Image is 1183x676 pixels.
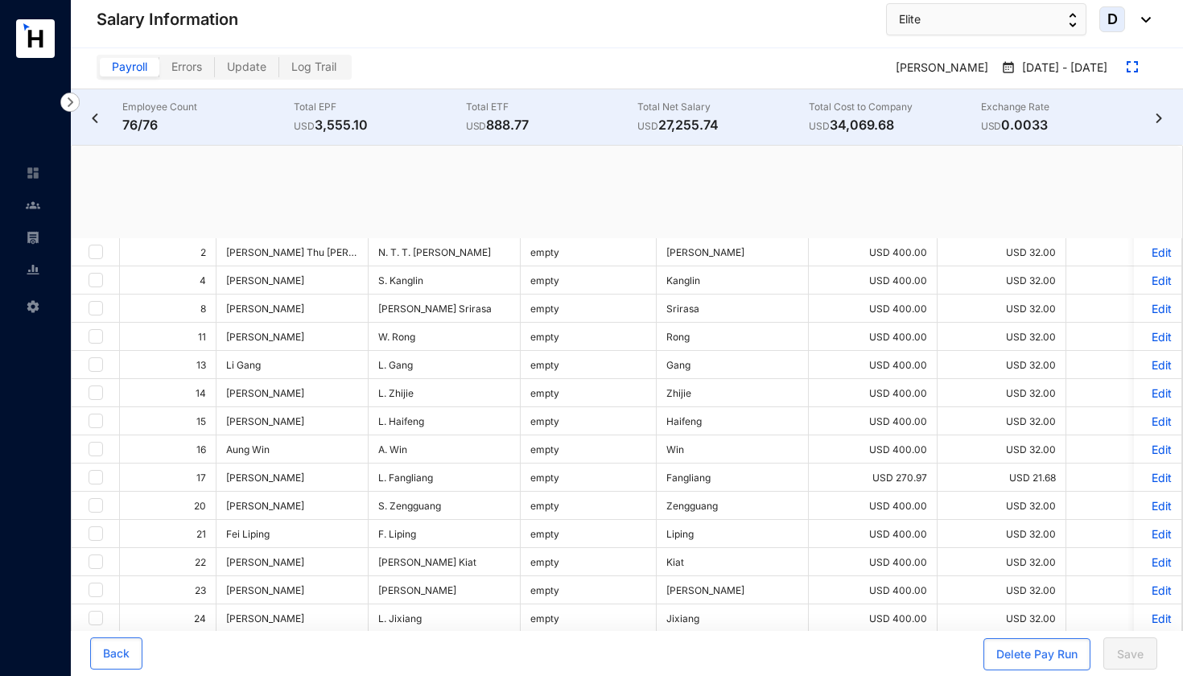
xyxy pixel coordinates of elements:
[1069,13,1077,27] img: up-down-arrow.74152d26bf9780fbf563ca9c90304185.svg
[226,415,358,427] span: [PERSON_NAME]
[1016,60,1107,77] p: [DATE] - [DATE]
[226,472,358,484] span: [PERSON_NAME]
[521,435,657,464] td: empty
[1006,584,1056,596] span: USD 32.00
[1127,61,1138,72] img: expand.44ba77930b780aef2317a7ddddf64422.svg
[1144,471,1172,484] a: Edit
[1006,246,1056,258] span: USD 32.00
[657,238,809,266] td: [PERSON_NAME]
[1006,556,1056,568] span: USD 32.00
[120,295,216,323] td: 8
[120,379,216,407] td: 14
[1006,443,1056,455] span: USD 32.00
[657,492,809,520] td: Zengguang
[226,331,358,343] span: [PERSON_NAME]
[60,93,80,112] img: nav-icon-right.af6afadce00d159da59955279c43614e.svg
[521,548,657,576] td: empty
[1107,12,1118,27] span: D
[809,99,980,115] p: Total Cost to Company
[120,407,216,435] td: 15
[1006,303,1056,315] span: USD 32.00
[369,238,521,266] td: N. T. T. [PERSON_NAME]
[996,646,1078,662] div: Delete Pay Run
[120,576,216,604] td: 23
[1144,386,1172,400] a: Edit
[1006,387,1056,399] span: USD 32.00
[657,520,809,548] td: Liping
[521,379,657,407] td: empty
[1144,583,1172,597] p: Edit
[226,443,358,455] span: Aung Win
[521,407,657,435] td: empty
[369,435,521,464] td: A. Win
[521,464,657,492] td: empty
[869,331,927,343] span: USD 400.00
[369,295,521,323] td: [PERSON_NAME] Srirasa
[657,464,809,492] td: Fangliang
[521,520,657,548] td: empty
[657,379,809,407] td: Zhijie
[1006,612,1056,624] span: USD 32.00
[1144,443,1172,456] a: Edit
[122,115,294,134] p: 76/76
[120,238,216,266] td: 2
[1144,302,1172,315] a: Edit
[466,118,487,134] p: USD
[466,99,637,115] p: Total ETF
[120,435,216,464] td: 16
[120,266,216,295] td: 4
[369,548,521,576] td: [PERSON_NAME] Kiat
[657,295,809,323] td: Srirasa
[120,464,216,492] td: 17
[869,443,927,455] span: USD 400.00
[294,118,315,134] p: USD
[294,115,465,134] p: 3,555.10
[657,407,809,435] td: Haifeng
[981,118,1002,134] p: USD
[869,359,927,371] span: USD 400.00
[1006,528,1056,540] span: USD 32.00
[899,10,921,28] span: Elite
[1144,612,1172,625] p: Edit
[883,55,995,82] p: [PERSON_NAME]
[869,500,927,512] span: USD 400.00
[369,576,521,604] td: [PERSON_NAME]
[1133,17,1151,23] img: dropdown-black.8e83cc76930a90b1a4fdb6d089b7bf3a.svg
[226,246,358,258] span: [PERSON_NAME] Thu [PERSON_NAME]
[1006,331,1056,343] span: USD 32.00
[120,323,216,351] td: 11
[869,584,927,596] span: USD 400.00
[13,189,52,221] li: Contacts
[291,60,336,73] span: Log Trail
[1151,113,1167,123] img: chevron-right-black.d76562a91e70cdd25423736488a1c58a.svg
[1144,527,1172,541] a: Edit
[226,274,358,286] span: [PERSON_NAME]
[521,492,657,520] td: empty
[122,99,294,115] p: Employee Count
[226,303,358,315] span: [PERSON_NAME]
[637,115,809,134] p: 27,255.74
[657,435,809,464] td: Win
[869,612,927,624] span: USD 400.00
[657,323,809,351] td: Rong
[226,387,358,399] span: [PERSON_NAME]
[1006,274,1056,286] span: USD 32.00
[521,604,657,633] td: empty
[1144,414,1172,428] a: Edit
[1006,359,1056,371] span: USD 32.00
[521,351,657,379] td: empty
[120,520,216,548] td: 21
[369,266,521,295] td: S. Kanglin
[226,528,358,540] span: Fei Liping
[1144,274,1172,287] a: Edit
[1144,358,1172,372] a: Edit
[87,113,103,123] img: chevron-left-black.080a3cd1beb81d71c13fdb72827950c5.svg
[521,295,657,323] td: empty
[369,323,521,351] td: W. Rong
[1103,637,1157,670] button: Save
[369,604,521,633] td: L. Jixiang
[226,500,358,512] span: [PERSON_NAME]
